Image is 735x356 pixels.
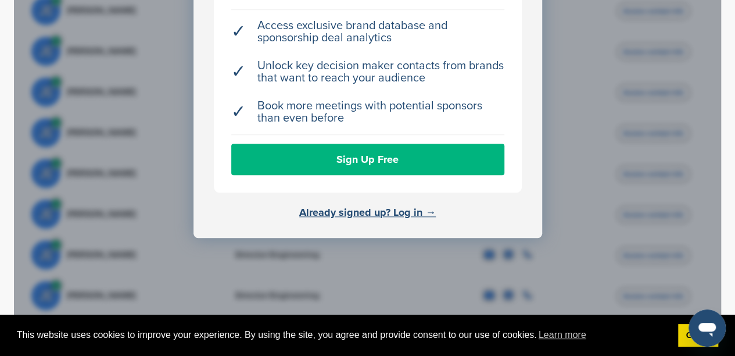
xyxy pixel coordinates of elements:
[231,66,246,78] span: ✓
[231,54,504,90] li: Unlock key decision maker contacts from brands that want to reach your audience
[689,309,726,347] iframe: Button to launch messaging window
[231,94,504,130] li: Book more meetings with potential sponsors than even before
[537,326,588,344] a: learn more about cookies
[231,26,246,38] span: ✓
[231,14,504,50] li: Access exclusive brand database and sponsorship deal analytics
[678,324,718,347] a: dismiss cookie message
[231,144,504,175] a: Sign Up Free
[231,106,246,118] span: ✓
[299,206,436,219] a: Already signed up? Log in →
[17,326,669,344] span: This website uses cookies to improve your experience. By using the site, you agree and provide co...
